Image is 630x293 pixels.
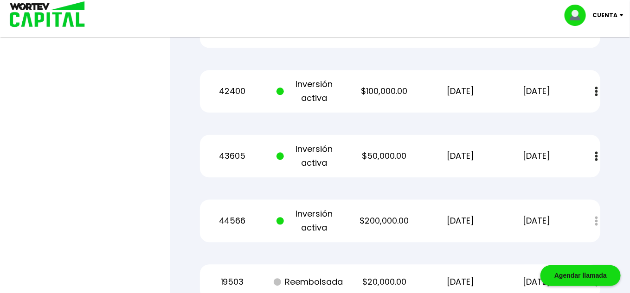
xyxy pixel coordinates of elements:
p: 43605 [200,149,264,163]
p: [DATE] [505,84,569,98]
p: $20,000.00 [353,275,417,289]
p: $200,000.00 [353,214,417,228]
p: Reembolsada [276,275,341,289]
p: [DATE] [429,84,493,98]
p: [DATE] [429,275,493,289]
p: [DATE] [505,214,569,228]
p: Inversión activa [276,142,341,170]
p: $100,000.00 [353,84,417,98]
p: [DATE] [505,149,569,163]
p: Cuenta [592,8,617,22]
img: icon-down [617,14,630,17]
p: 44566 [200,214,264,228]
p: Inversión activa [276,77,341,105]
p: [DATE] [429,214,493,228]
p: [DATE] [429,149,493,163]
img: profile-image [565,5,592,26]
p: 19503 [200,275,264,289]
div: Agendar llamada [540,265,621,286]
p: [DATE] [505,275,569,289]
p: $50,000.00 [353,149,417,163]
p: 42400 [200,84,264,98]
p: Inversión activa [276,207,341,235]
